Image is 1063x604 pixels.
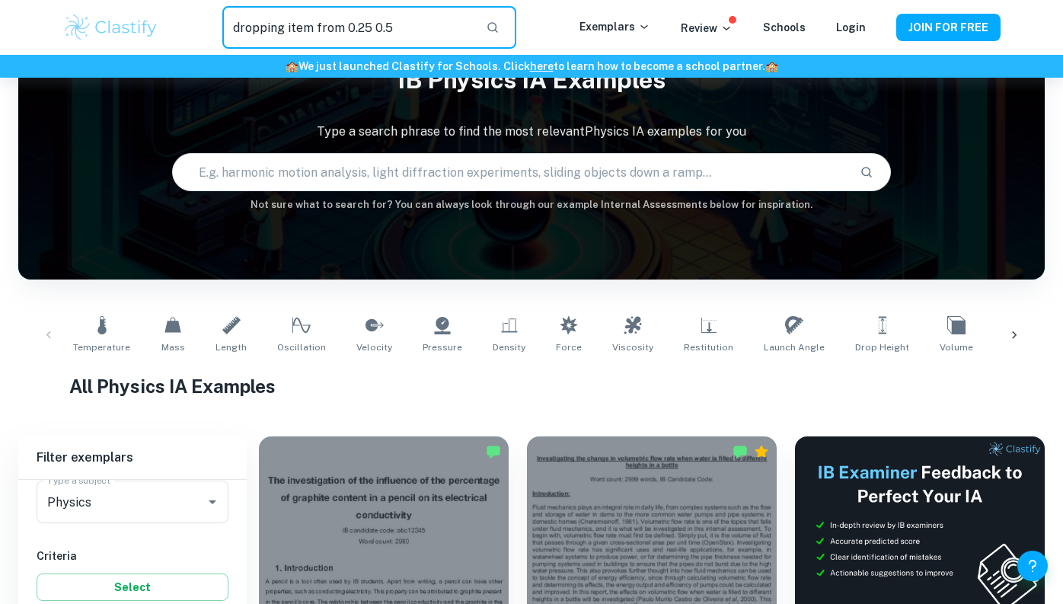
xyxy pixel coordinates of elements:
img: Marked [733,444,748,459]
div: Premium [754,444,769,459]
span: Temperature [73,340,130,354]
span: 🏫 [286,60,298,72]
label: Type a subject [47,474,110,487]
h6: Not sure what to search for? You can always look through our example Internal Assessments below f... [18,197,1045,213]
button: Select [37,574,228,601]
span: Viscosity [612,340,653,354]
p: Exemplars [579,18,650,35]
a: here [530,60,554,72]
h1: All Physics IA Examples [69,372,993,400]
h6: Criteria [37,548,228,564]
button: Open [202,491,223,513]
h1: IB Physics IA examples [18,56,1045,104]
a: Login [836,21,866,34]
input: E.g. harmonic motion analysis, light diffraction experiments, sliding objects down a ramp... [173,151,848,193]
span: Oscillation [277,340,326,354]
span: 🏫 [765,60,778,72]
p: Type a search phrase to find the most relevant Physics IA examples for you [18,123,1045,141]
p: Review [681,20,733,37]
span: Volume [940,340,973,354]
span: Density [493,340,525,354]
span: Restitution [684,340,733,354]
span: Pressure [423,340,462,354]
span: Force [556,340,582,354]
button: Help and Feedback [1017,551,1048,581]
input: Search for any exemplars... [222,6,474,49]
h6: We just launched Clastify for Schools. Click to learn how to become a school partner. [3,58,1060,75]
a: Schools [763,21,806,34]
img: Clastify logo [62,12,159,43]
button: JOIN FOR FREE [896,14,1001,41]
img: Marked [486,444,501,459]
h6: Filter exemplars [18,436,247,479]
span: Mass [161,340,185,354]
button: Search [854,159,879,185]
span: Drop Height [855,340,909,354]
span: Launch Angle [764,340,825,354]
span: Length [215,340,247,354]
span: Velocity [356,340,392,354]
